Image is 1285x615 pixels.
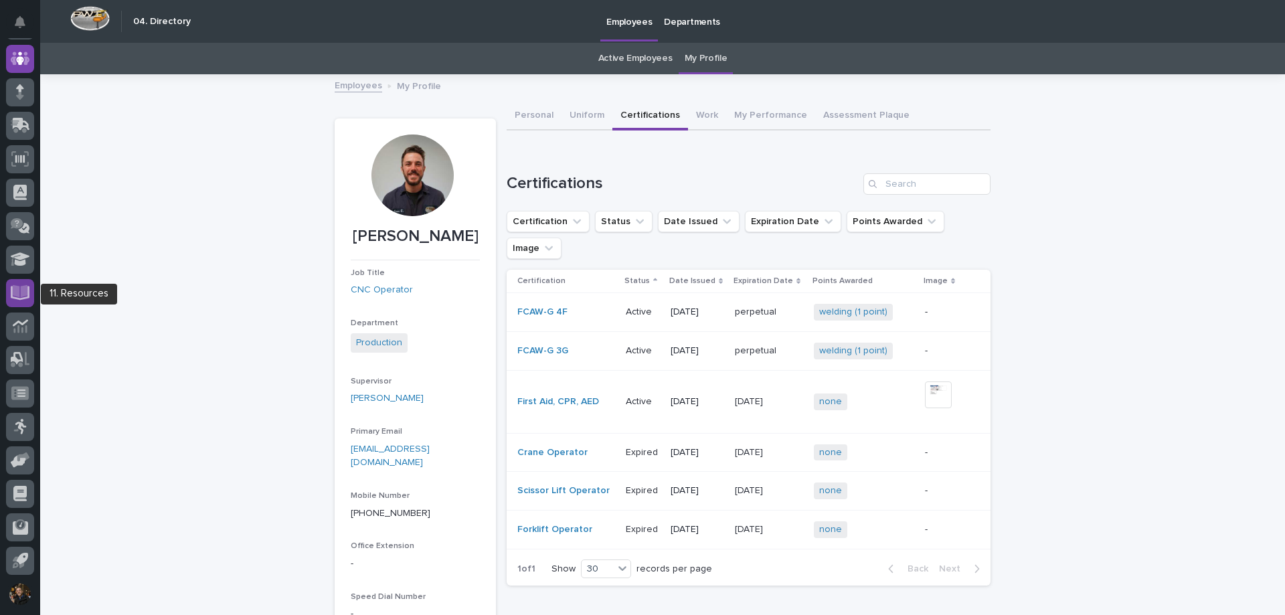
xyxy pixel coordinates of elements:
[507,174,858,193] h1: Certifications
[351,428,402,436] span: Primary Email
[582,562,614,576] div: 30
[863,173,991,195] input: Search
[626,482,661,497] p: Expired
[671,306,725,318] p: [DATE]
[551,563,576,575] p: Show
[517,524,592,535] a: Forklift Operator
[819,447,842,458] a: none
[595,211,653,232] button: Status
[351,509,430,518] a: [PHONE_NUMBER]
[351,391,424,406] a: [PERSON_NAME]
[658,211,740,232] button: Date Issued
[626,393,655,408] p: Active
[351,227,480,246] p: [PERSON_NAME]
[351,444,430,468] a: [EMAIL_ADDRESS][DOMAIN_NAME]
[626,521,661,535] p: Expired
[517,306,568,318] a: FCAW-G 4F
[517,345,568,357] a: FCAW-G 3G
[735,304,779,318] p: perpetual
[6,8,34,36] button: Notifications
[924,274,948,288] p: Image
[598,43,673,74] a: Active Employees
[925,345,969,357] p: -
[669,274,715,288] p: Date Issued
[939,564,968,574] span: Next
[815,102,918,130] button: Assessment Plaque
[507,102,562,130] button: Personal
[735,444,766,458] p: [DATE]
[612,102,688,130] button: Certifications
[925,306,969,318] p: -
[351,593,426,601] span: Speed Dial Number
[507,238,562,259] button: Image
[507,433,991,472] tr: Crane Operator ExpiredExpired [DATE][DATE][DATE] none -
[517,396,599,408] a: First Aid, CPR, AED
[688,102,726,130] button: Work
[925,447,969,458] p: -
[6,580,34,608] button: users-avatar
[351,542,414,550] span: Office Extension
[819,345,887,357] a: welding (1 point)
[70,6,110,31] img: Workspace Logo
[397,78,441,92] p: My Profile
[507,553,546,586] p: 1 of 1
[17,16,34,37] div: Notifications
[734,274,793,288] p: Expiration Date
[671,396,725,408] p: [DATE]
[356,336,402,350] a: Production
[351,377,392,385] span: Supervisor
[925,524,969,535] p: -
[819,306,887,318] a: welding (1 point)
[685,43,727,74] a: My Profile
[507,370,991,433] tr: First Aid, CPR, AED ActiveActive [DATE][DATE][DATE] none
[925,485,969,497] p: -
[507,511,991,549] tr: Forklift Operator ExpiredExpired [DATE][DATE][DATE] none -
[351,269,385,277] span: Job Title
[517,485,610,497] a: Scissor Lift Operator
[351,283,413,297] a: CNC Operator
[351,319,398,327] span: Department
[517,274,566,288] p: Certification
[819,524,842,535] a: none
[626,343,655,357] p: Active
[517,447,588,458] a: Crane Operator
[636,563,712,575] p: records per page
[351,492,410,500] span: Mobile Number
[735,343,779,357] p: perpetual
[624,274,650,288] p: Status
[726,102,815,130] button: My Performance
[745,211,841,232] button: Expiration Date
[507,472,991,511] tr: Scissor Lift Operator ExpiredExpired [DATE][DATE][DATE] none -
[507,331,991,370] tr: FCAW-G 3G ActiveActive [DATE]perpetualperpetual welding (1 point) -
[507,293,991,332] tr: FCAW-G 4F ActiveActive [DATE]perpetualperpetual welding (1 point) -
[819,485,842,497] a: none
[671,524,725,535] p: [DATE]
[735,521,766,535] p: [DATE]
[671,485,725,497] p: [DATE]
[507,211,590,232] button: Certification
[671,345,725,357] p: [DATE]
[735,482,766,497] p: [DATE]
[735,393,766,408] p: [DATE]
[626,444,661,458] p: Expired
[819,396,842,408] a: none
[847,211,944,232] button: Points Awarded
[351,557,480,571] p: -
[133,16,191,27] h2: 04. Directory
[812,274,873,288] p: Points Awarded
[626,304,655,318] p: Active
[335,77,382,92] a: Employees
[934,563,991,575] button: Next
[899,564,928,574] span: Back
[671,447,725,458] p: [DATE]
[562,102,612,130] button: Uniform
[877,563,934,575] button: Back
